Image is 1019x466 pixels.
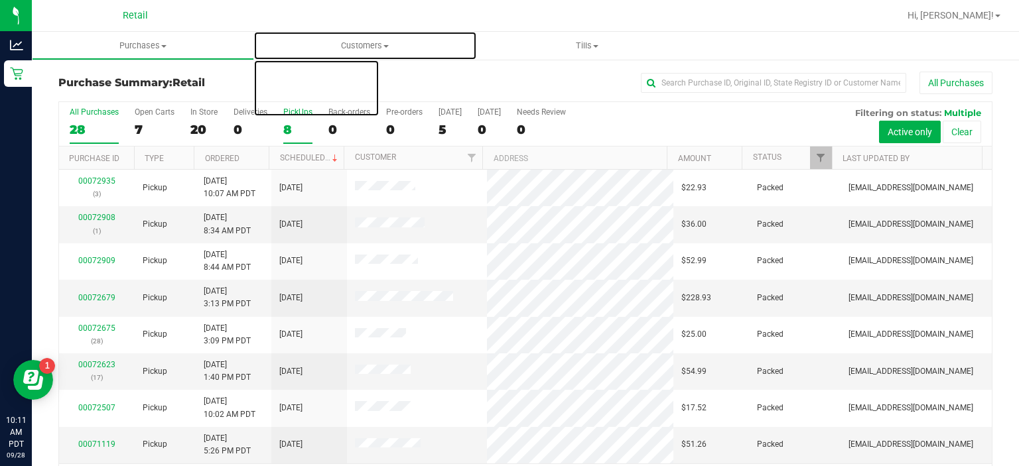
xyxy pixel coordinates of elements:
[78,293,115,302] a: 00072679
[279,182,303,194] span: [DATE]
[919,72,992,94] button: All Purchases
[6,414,26,450] p: 10:11 AM PDT
[681,218,707,231] span: $36.00
[681,402,707,414] span: $17.52
[32,32,254,60] a: Purchases
[386,107,423,117] div: Pre-orders
[849,328,973,341] span: [EMAIL_ADDRESS][DOMAIN_NAME]
[172,76,205,89] span: Retail
[641,73,906,93] input: Search Purchase ID, Original ID, State Registry ID or Customer Name...
[681,292,711,304] span: $228.93
[143,292,167,304] span: Pickup
[678,154,711,163] a: Amount
[204,211,251,237] span: [DATE] 8:34 AM PDT
[460,146,482,169] a: Filter
[280,153,340,162] a: Scheduled
[681,255,707,267] span: $52.99
[386,122,423,137] div: 0
[908,10,994,21] span: Hi, [PERSON_NAME]!
[944,107,981,118] span: Multiple
[757,292,783,304] span: Packed
[143,255,167,267] span: Pickup
[234,122,267,137] div: 0
[478,122,501,137] div: 0
[67,188,127,200] p: (3)
[70,122,119,137] div: 28
[355,152,396,162] a: Customer
[143,328,167,341] span: Pickup
[681,365,707,378] span: $54.99
[757,182,783,194] span: Packed
[78,323,115,333] a: 00072675
[849,182,973,194] span: [EMAIL_ADDRESS][DOMAIN_NAME]
[67,335,127,347] p: (28)
[279,292,303,304] span: [DATE]
[283,122,312,137] div: 8
[757,255,783,267] span: Packed
[204,249,251,274] span: [DATE] 8:44 AM PDT
[843,154,910,163] a: Last Updated By
[6,450,26,460] p: 09/28
[279,438,303,451] span: [DATE]
[328,122,370,137] div: 0
[58,77,370,89] h3: Purchase Summary:
[78,439,115,449] a: 00071119
[10,67,23,80] inline-svg: Retail
[145,154,164,163] a: Type
[849,365,973,378] span: [EMAIL_ADDRESS][DOMAIN_NAME]
[279,402,303,414] span: [DATE]
[70,107,119,117] div: All Purchases
[476,32,699,60] a: Tills
[328,107,370,117] div: Back-orders
[204,322,251,347] span: [DATE] 3:09 PM PDT
[849,255,973,267] span: [EMAIL_ADDRESS][DOMAIN_NAME]
[78,176,115,186] a: 00072935
[123,10,148,21] span: Retail
[204,395,255,420] span: [DATE] 10:02 AM PDT
[204,432,251,457] span: [DATE] 5:26 PM PDT
[78,360,115,369] a: 00072623
[681,182,707,194] span: $22.93
[204,359,251,384] span: [DATE] 1:40 PM PDT
[757,218,783,231] span: Packed
[67,371,127,384] p: (17)
[439,107,462,117] div: [DATE]
[482,146,667,170] th: Address
[757,402,783,414] span: Packed
[204,285,251,310] span: [DATE] 3:13 PM PDT
[757,365,783,378] span: Packed
[78,403,115,412] a: 00072507
[254,32,476,60] a: Customers
[478,107,501,117] div: [DATE]
[753,152,781,162] a: Status
[143,438,167,451] span: Pickup
[67,225,127,237] p: (1)
[681,328,707,341] span: $25.00
[279,365,303,378] span: [DATE]
[13,360,53,400] iframe: Resource center
[33,40,253,52] span: Purchases
[69,154,119,163] a: Purchase ID
[190,107,218,117] div: In Store
[254,40,476,52] span: Customers
[78,256,115,265] a: 00072909
[477,40,698,52] span: Tills
[279,328,303,341] span: [DATE]
[943,121,981,143] button: Clear
[849,218,973,231] span: [EMAIL_ADDRESS][DOMAIN_NAME]
[757,438,783,451] span: Packed
[39,358,55,374] iframe: Resource center unread badge
[849,438,973,451] span: [EMAIL_ADDRESS][DOMAIN_NAME]
[855,107,941,118] span: Filtering on status:
[190,122,218,137] div: 20
[143,218,167,231] span: Pickup
[234,107,267,117] div: Deliveries
[279,255,303,267] span: [DATE]
[283,107,312,117] div: PickUps
[879,121,941,143] button: Active only
[143,365,167,378] span: Pickup
[681,438,707,451] span: $51.26
[849,402,973,414] span: [EMAIL_ADDRESS][DOMAIN_NAME]
[757,328,783,341] span: Packed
